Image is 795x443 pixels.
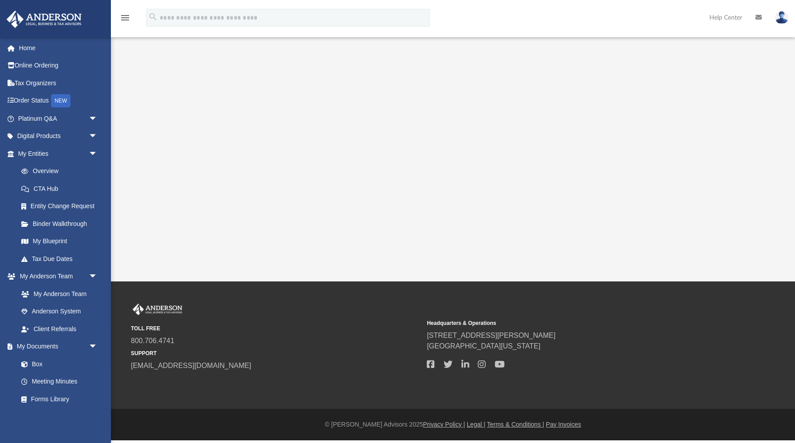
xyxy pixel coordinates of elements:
a: [EMAIL_ADDRESS][DOMAIN_NAME] [131,362,251,369]
span: arrow_drop_down [89,338,106,356]
a: Notarize [12,408,106,426]
span: arrow_drop_down [89,145,106,163]
img: Anderson Advisors Platinum Portal [4,11,84,28]
small: TOLL FREE [131,324,421,332]
a: Client Referrals [12,320,106,338]
a: Online Ordering [6,57,111,75]
i: search [148,12,158,22]
a: Digital Productsarrow_drop_down [6,127,111,145]
a: Pay Invoices [546,421,581,428]
a: Overview [12,162,111,180]
a: Anderson System [12,303,106,320]
small: Headquarters & Operations [427,319,716,327]
small: SUPPORT [131,349,421,357]
a: Tax Due Dates [12,250,111,268]
a: Legal | [467,421,485,428]
a: Terms & Conditions | [487,421,544,428]
span: arrow_drop_down [89,110,106,128]
a: Binder Walkthrough [12,215,111,233]
a: My Documentsarrow_drop_down [6,338,106,356]
div: NEW [51,94,71,107]
div: © [PERSON_NAME] Advisors 2025 [111,420,795,429]
a: Privacy Policy | [423,421,465,428]
a: Platinum Q&Aarrow_drop_down [6,110,111,127]
a: Forms Library [12,390,102,408]
a: menu [120,17,130,23]
a: [GEOGRAPHIC_DATA][US_STATE] [427,342,540,350]
a: [STREET_ADDRESS][PERSON_NAME] [427,332,555,339]
a: Tax Organizers [6,74,111,92]
img: User Pic [775,11,788,24]
a: My Blueprint [12,233,106,250]
a: CTA Hub [12,180,111,198]
a: My Anderson Teamarrow_drop_down [6,268,106,285]
a: Order StatusNEW [6,92,111,110]
span: arrow_drop_down [89,268,106,286]
a: Home [6,39,111,57]
a: Box [12,355,102,373]
a: My Anderson Team [12,285,102,303]
a: My Entitiesarrow_drop_down [6,145,111,162]
a: Meeting Minutes [12,373,106,391]
img: Anderson Advisors Platinum Portal [131,304,184,315]
span: arrow_drop_down [89,127,106,146]
a: 800.706.4741 [131,337,174,344]
a: Entity Change Request [12,198,111,215]
i: menu [120,12,130,23]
